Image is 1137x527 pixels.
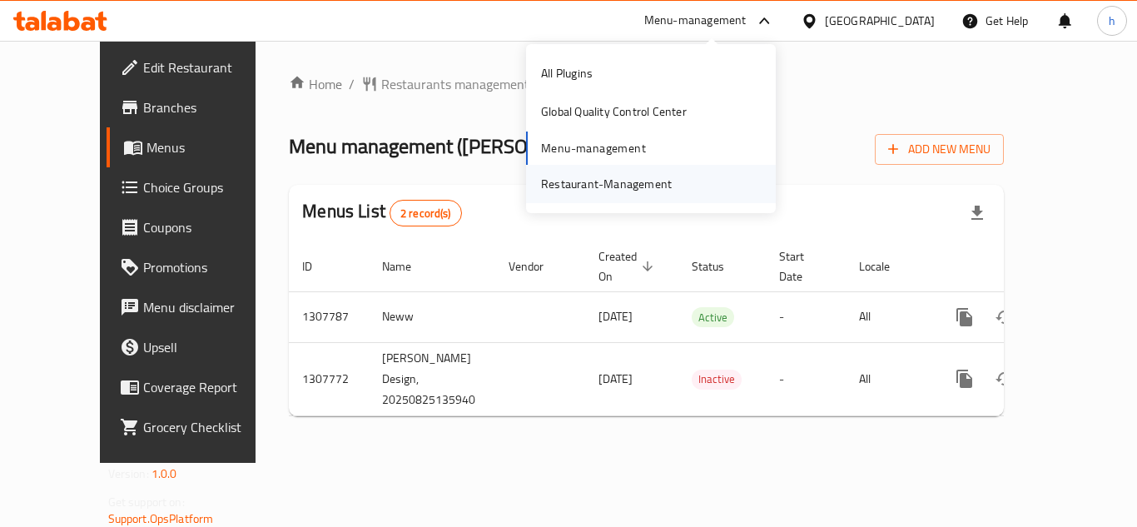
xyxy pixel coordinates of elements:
span: [DATE] [598,368,633,390]
a: Coupons [107,207,290,247]
td: [PERSON_NAME] Design, 20250825135940 [369,342,495,415]
td: - [766,342,846,415]
span: ID [302,256,334,276]
span: h [1109,12,1115,30]
span: Coverage Report [143,377,276,397]
td: All [846,342,931,415]
td: 1307787 [289,291,369,342]
td: - [766,291,846,342]
span: Branches [143,97,276,117]
a: Grocery Checklist [107,407,290,447]
a: Branches [107,87,290,127]
button: Change Status [985,359,1025,399]
div: Restaurant-Management [541,175,672,193]
span: Name [382,256,433,276]
span: Menu management ( [PERSON_NAME] Design ) [289,127,678,165]
span: Vendor [509,256,565,276]
div: All Plugins [541,64,593,82]
button: more [945,297,985,337]
table: enhanced table [289,241,1118,416]
th: Actions [931,241,1118,292]
span: Coupons [143,217,276,237]
button: more [945,359,985,399]
div: Export file [957,193,997,233]
span: 2 record(s) [390,206,461,221]
div: Active [692,307,734,327]
span: Grocery Checklist [143,417,276,437]
a: Promotions [107,247,290,287]
a: Menu disclaimer [107,287,290,327]
span: Edit Restaurant [143,57,276,77]
span: Created On [598,246,658,286]
span: Add New Menu [888,139,991,160]
a: Coverage Report [107,367,290,407]
a: Restaurants management [361,74,529,94]
span: Start Date [779,246,826,286]
button: Change Status [985,297,1025,337]
button: Add New Menu [875,134,1004,165]
span: Upsell [143,337,276,357]
span: Restaurants management [381,74,529,94]
a: Upsell [107,327,290,367]
div: Global Quality Control Center [541,102,687,121]
a: Choice Groups [107,167,290,207]
td: All [846,291,931,342]
span: [DATE] [598,306,633,327]
a: Home [289,74,342,94]
div: Menu-management [644,11,747,31]
span: Status [692,256,746,276]
span: Get support on: [108,491,185,513]
span: Active [692,308,734,327]
span: Choice Groups [143,177,276,197]
li: / [349,74,355,94]
a: Menus [107,127,290,167]
a: Edit Restaurant [107,47,290,87]
div: Inactive [692,370,742,390]
span: Inactive [692,370,742,389]
span: 1.0.0 [151,463,177,485]
span: Version: [108,463,149,485]
div: [GEOGRAPHIC_DATA] [825,12,935,30]
span: Menu disclaimer [143,297,276,317]
td: Neww [369,291,495,342]
span: Menus [146,137,276,157]
div: Total records count [390,200,462,226]
h2: Menus List [302,199,461,226]
span: Locale [859,256,911,276]
span: Promotions [143,257,276,277]
td: 1307772 [289,342,369,415]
